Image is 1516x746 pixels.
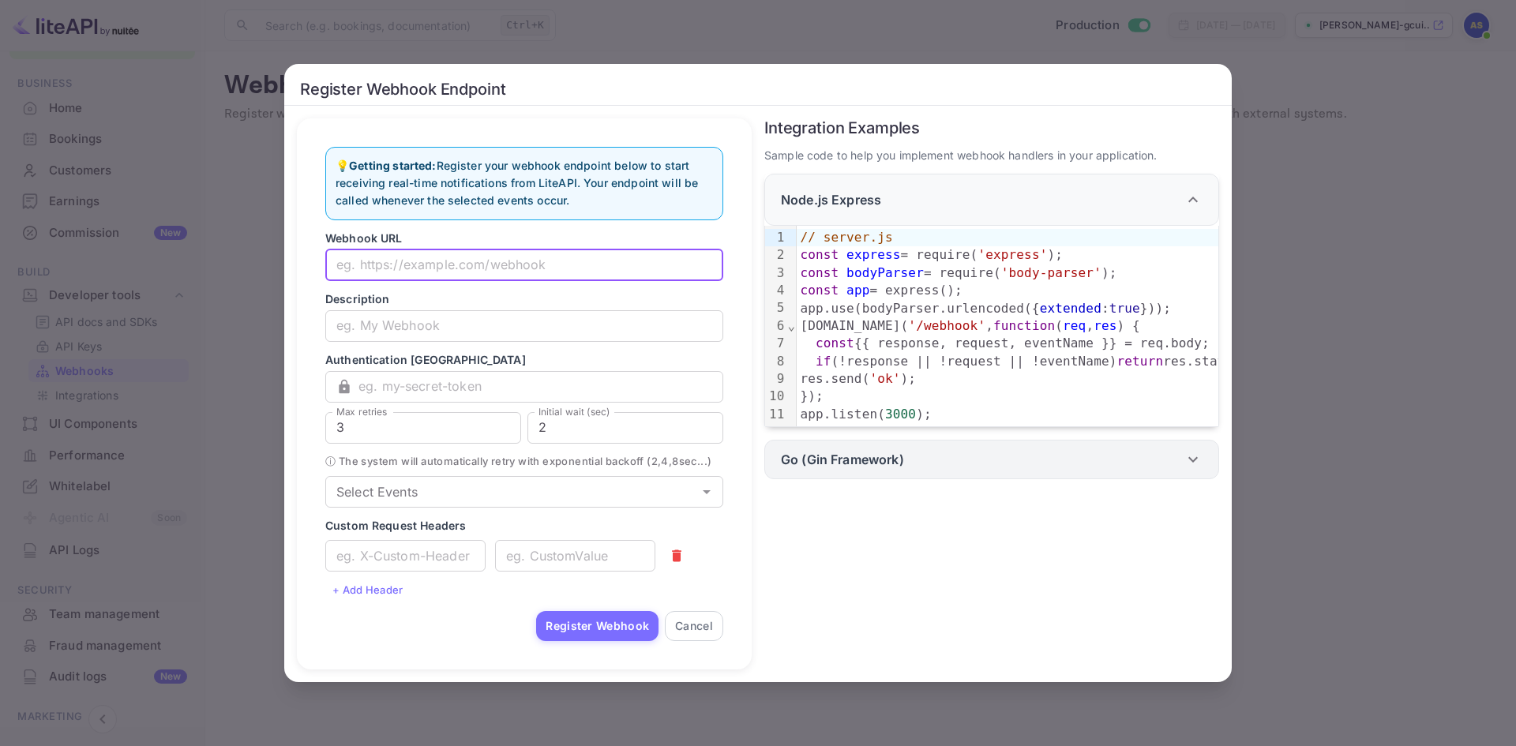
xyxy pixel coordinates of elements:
[284,64,1232,106] h2: Register Webhook Endpoint
[846,283,869,298] span: app
[764,440,1219,479] div: Go (Gin Framework)
[816,354,831,369] span: if
[765,388,787,405] div: 10
[325,249,723,281] input: eg. https://example.com/webhook
[816,336,854,351] span: const
[800,230,892,245] span: // server.js
[797,282,1443,299] div: = express();
[800,283,839,298] span: const
[325,351,723,368] p: Authentication [GEOGRAPHIC_DATA]
[993,318,1055,333] span: function
[764,147,1219,164] p: Sample code to help you implement webhook handlers in your application.
[765,317,787,335] div: 6
[781,450,904,469] p: Go (Gin Framework)
[765,229,787,246] div: 1
[325,578,411,602] button: + Add Header
[978,247,1047,262] span: 'express'
[764,174,1219,226] div: Node.js Express
[787,318,797,333] span: Fold line
[325,230,723,246] p: Webhook URL
[325,310,723,342] input: eg. My Webhook
[358,371,723,403] input: eg. my-secret-token
[349,159,436,172] strong: Getting started:
[1001,265,1101,280] span: 'body-parser'
[885,407,916,422] span: 3000
[846,265,924,280] span: bodyParser
[336,405,387,418] label: Max retries
[1063,318,1086,333] span: req
[336,157,713,210] p: 💡 Register your webhook endpoint below to start receiving real-time notifications from LiteAPI. Y...
[536,611,659,641] button: Register Webhook
[696,481,718,503] button: Open
[908,318,985,333] span: '/webhook'
[765,406,787,423] div: 11
[325,453,723,470] span: ⓘ The system will automatically retry with exponential backoff ( 2 , 4 , 8 sec...)
[765,353,787,370] div: 8
[765,246,787,264] div: 2
[325,291,723,307] p: Description
[781,190,881,209] p: Node.js Express
[325,540,486,572] input: eg. X-Custom-Header
[325,517,723,534] p: Custom Request Headers
[765,299,787,317] div: 5
[764,118,1219,137] h6: Integration Examples
[797,317,1443,335] div: [DOMAIN_NAME]( , ( , ) {
[765,335,787,352] div: 7
[538,405,610,418] label: Initial wait (sec)
[1040,301,1101,316] span: extended
[797,264,1443,282] div: = require( );
[765,370,787,388] div: 9
[797,406,1443,423] div: app.listen( );
[495,540,655,572] input: eg. CustomValue
[330,481,692,503] input: Choose event types...
[797,388,1443,405] div: });
[1109,301,1140,316] span: true
[665,611,723,641] button: Cancel
[797,300,1443,317] div: app.use(bodyParser.urlencoded({ : }));
[765,282,787,299] div: 4
[1094,318,1116,333] span: res
[869,371,900,386] span: 'ok'
[800,247,839,262] span: const
[846,247,900,262] span: express
[1117,354,1164,369] span: return
[797,335,1443,352] div: {{ response, request, eventName }} = req.body;
[797,370,1443,388] div: res.send( );
[800,265,839,280] span: const
[797,246,1443,264] div: = require( );
[765,264,787,282] div: 3
[797,353,1443,370] div: (!response || !request || !eventName) res.status( ).send( );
